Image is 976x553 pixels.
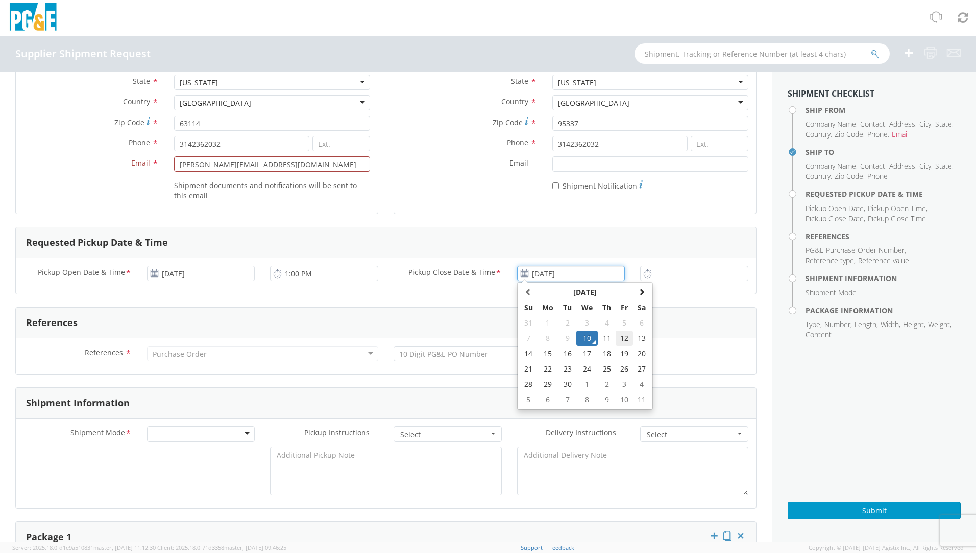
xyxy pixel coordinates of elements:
[806,319,822,330] li: ,
[806,171,832,181] li: ,
[493,118,523,127] span: Zip Code
[8,3,59,33] img: pge-logo-06675f144f4cfa6a6814.png
[576,361,598,377] td: 24
[15,48,151,59] h4: Supplier Shipment Request
[892,129,909,139] span: Email
[558,392,576,407] td: 7
[123,97,150,106] span: Country
[520,300,538,315] th: Su
[558,346,576,361] td: 16
[598,346,616,361] td: 18
[576,300,598,315] th: We
[576,377,598,392] td: 1
[521,544,543,551] a: Support
[935,161,954,171] li: ,
[180,78,218,88] div: [US_STATE]
[919,119,931,129] span: City
[806,106,961,114] h4: Ship From
[598,377,616,392] td: 2
[558,78,596,88] div: [US_STATE]
[806,233,961,240] h4: References
[520,315,538,331] td: 31
[691,136,748,151] input: Ext.
[824,319,850,329] span: Number
[153,349,207,359] div: Purchase Order
[12,544,156,551] span: Server: 2025.18.0-d1e9a510831
[867,171,888,181] span: Phone
[919,119,933,129] li: ,
[93,544,156,551] span: master, [DATE] 11:12:30
[806,245,905,255] span: PG&E Purchase Order Number
[806,214,864,223] span: Pickup Close Date
[26,238,168,248] h3: Requested Pickup Date & Time
[511,76,528,86] span: State
[903,319,924,329] span: Height
[935,119,952,129] span: State
[133,76,150,86] span: State
[525,288,532,295] span: Previous Month
[552,182,559,189] input: Shipment Notification
[633,377,650,392] td: 4
[806,119,856,129] span: Company Name
[538,331,559,346] td: 8
[558,300,576,315] th: Tu
[928,319,950,329] span: Weight
[576,392,598,407] td: 8
[806,203,864,213] span: Pickup Open Date
[408,267,495,279] span: Pickup Close Date & Time
[806,256,854,265] span: Reference type
[616,331,633,346] td: 12
[520,361,538,377] td: 21
[616,377,633,392] td: 3
[394,346,625,361] input: 10 Digit PG&E PO Number
[868,203,928,214] li: ,
[935,119,954,129] li: ,
[855,319,878,330] li: ,
[598,392,616,407] td: 9
[788,88,874,99] strong: Shipment Checklist
[576,315,598,331] td: 3
[809,544,964,552] span: Copyright © [DATE]-[DATE] Agistix Inc., All Rights Reserved
[806,288,857,297] span: Shipment Mode
[520,377,538,392] td: 28
[26,532,71,542] h3: Package 1
[889,119,917,129] li: ,
[806,319,820,329] span: Type
[598,331,616,346] td: 11
[538,285,633,300] th: Select Month
[806,245,906,256] li: ,
[835,171,863,181] span: Zip Code
[558,315,576,331] td: 2
[640,426,748,442] button: Select
[867,129,888,139] span: Phone
[546,428,616,437] span: Delivery Instructions
[806,190,961,198] h4: Requested Pickup Date & Time
[806,129,831,139] span: Country
[538,392,559,407] td: 6
[788,502,961,519] button: Submit
[881,319,900,330] li: ,
[616,392,633,407] td: 10
[860,161,885,171] span: Contact
[868,203,926,213] span: Pickup Open Time
[576,346,598,361] td: 17
[855,319,876,329] span: Length
[633,361,650,377] td: 27
[860,161,887,171] li: ,
[598,315,616,331] td: 4
[919,161,933,171] li: ,
[835,129,865,140] li: ,
[616,300,633,315] th: Fr
[38,267,125,279] span: Pickup Open Date & Time
[806,161,856,171] span: Company Name
[647,430,735,440] span: Select
[860,119,887,129] li: ,
[616,315,633,331] td: 5
[919,161,931,171] span: City
[520,392,538,407] td: 5
[520,346,538,361] td: 14
[538,377,559,392] td: 29
[558,361,576,377] td: 23
[633,392,650,407] td: 11
[633,300,650,315] th: Sa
